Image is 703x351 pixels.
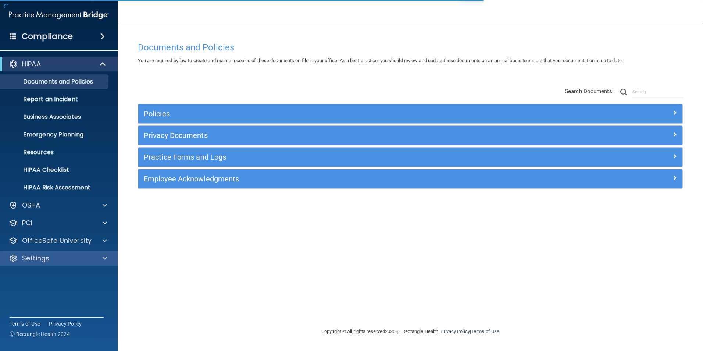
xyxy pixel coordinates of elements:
a: Policies [144,108,677,120]
p: Business Associates [5,113,105,121]
h5: Privacy Documents [144,131,541,139]
h5: Policies [144,110,541,118]
img: PMB logo [9,8,109,22]
a: Privacy Documents [144,130,677,141]
h5: Practice Forms and Logs [144,153,541,161]
iframe: Drift Widget Chat Controller [576,299,694,328]
img: ic-search.3b580494.png [620,89,627,95]
a: Settings [9,254,107,263]
span: Ⓒ Rectangle Health 2024 [10,330,70,338]
p: HIPAA Checklist [5,166,105,174]
p: HIPAA Risk Assessment [5,184,105,191]
p: Documents and Policies [5,78,105,85]
a: Terms of Use [471,329,499,334]
h5: Employee Acknowledgments [144,175,541,183]
a: Privacy Policy [440,329,470,334]
input: Search [632,86,683,97]
a: OSHA [9,201,107,210]
p: OSHA [22,201,40,210]
a: Practice Forms and Logs [144,151,677,163]
a: OfficeSafe University [9,236,107,245]
span: You are required by law to create and maintain copies of these documents on file in your office. ... [138,58,623,63]
p: OfficeSafe University [22,236,92,245]
a: PCI [9,219,107,227]
h4: Documents and Policies [138,43,683,52]
a: Privacy Policy [49,320,82,327]
p: Emergency Planning [5,131,105,138]
a: Terms of Use [10,320,40,327]
a: HIPAA [9,60,107,68]
h4: Compliance [22,31,73,42]
p: Resources [5,149,105,156]
p: PCI [22,219,32,227]
p: HIPAA [22,60,41,68]
p: Report an Incident [5,96,105,103]
p: Settings [22,254,49,263]
a: Employee Acknowledgments [144,173,677,185]
div: Copyright © All rights reserved 2025 @ Rectangle Health | | [276,320,545,343]
span: Search Documents: [565,88,614,95]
